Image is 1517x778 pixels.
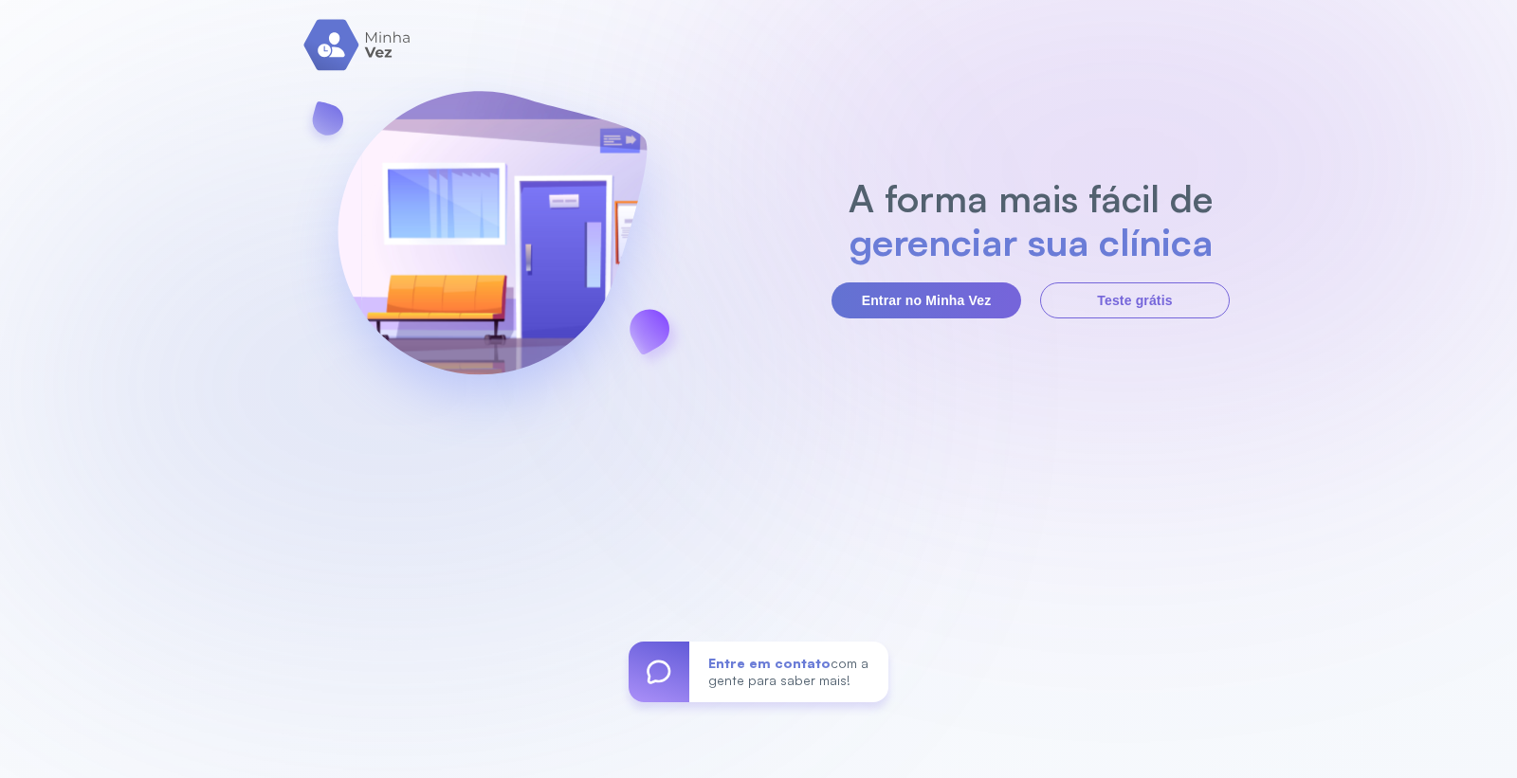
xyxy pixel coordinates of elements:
[303,19,412,71] img: logo.svg
[839,176,1223,220] h2: A forma mais fácil de
[832,282,1021,318] button: Entrar no Minha Vez
[839,220,1223,263] h2: gerenciar sua clínica
[629,642,888,702] a: Entre em contatocom a gente para saber mais!
[689,642,888,702] div: com a gente para saber mais!
[708,655,831,671] span: Entre em contato
[1040,282,1230,318] button: Teste grátis
[287,41,697,453] img: banner-login.svg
